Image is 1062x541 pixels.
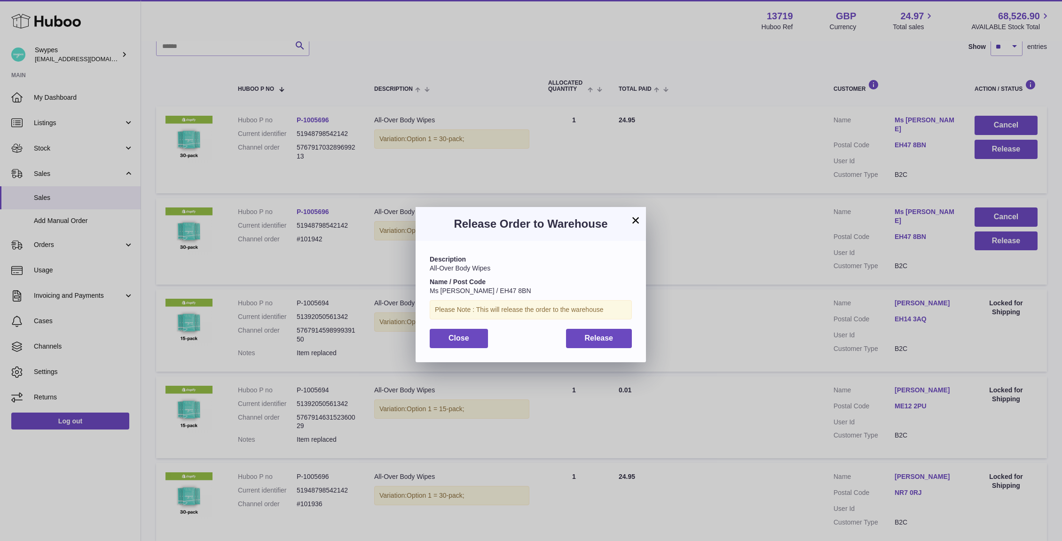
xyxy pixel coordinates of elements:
[585,334,614,342] span: Release
[430,287,531,294] span: Ms [PERSON_NAME] / EH47 8BN
[430,255,466,263] strong: Description
[630,215,641,226] button: ×
[430,329,488,348] button: Close
[430,300,632,319] div: Please Note : This will release the order to the warehouse
[448,334,469,342] span: Close
[430,264,490,272] span: All-Over Body Wipes
[430,278,486,286] strong: Name / Post Code
[430,216,632,231] h3: Release Order to Warehouse
[566,329,632,348] button: Release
